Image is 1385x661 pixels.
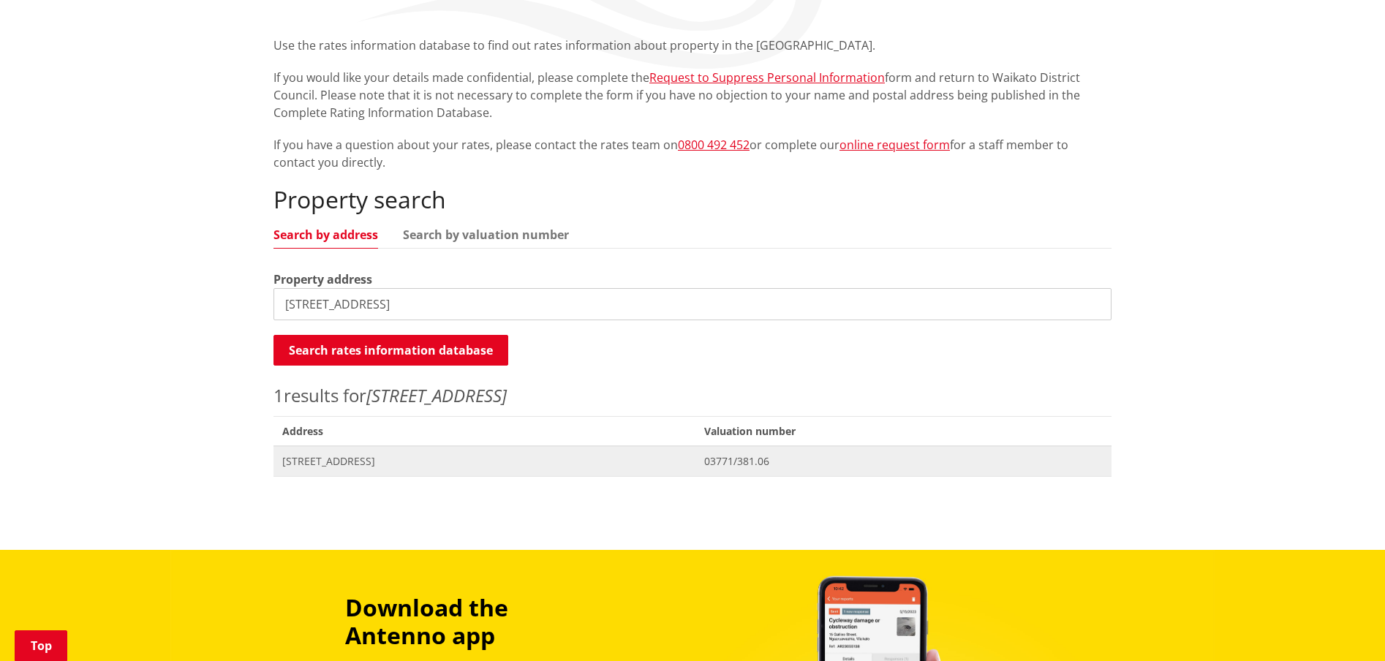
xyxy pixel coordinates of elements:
[1318,600,1370,652] iframe: Messenger Launcher
[15,630,67,661] a: Top
[273,136,1112,171] p: If you have a question about your rates, please contact the rates team on or complete our for a s...
[273,383,284,407] span: 1
[273,288,1112,320] input: e.g. Duke Street NGARUAWAHIA
[273,382,1112,409] p: results for
[273,186,1112,214] h2: Property search
[273,335,508,366] button: Search rates information database
[704,454,1103,469] span: 03771/381.06
[273,229,378,241] a: Search by address
[273,416,695,446] span: Address
[695,416,1112,446] span: Valuation number
[273,37,1112,54] p: Use the rates information database to find out rates information about property in the [GEOGRAPHI...
[366,383,507,407] em: [STREET_ADDRESS]
[345,594,610,650] h3: Download the Antenno app
[273,446,1112,476] a: [STREET_ADDRESS] 03771/381.06
[649,69,885,86] a: Request to Suppress Personal Information
[273,69,1112,121] p: If you would like your details made confidential, please complete the form and return to Waikato ...
[839,137,950,153] a: online request form
[273,271,372,288] label: Property address
[678,137,750,153] a: 0800 492 452
[403,229,569,241] a: Search by valuation number
[282,454,687,469] span: [STREET_ADDRESS]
